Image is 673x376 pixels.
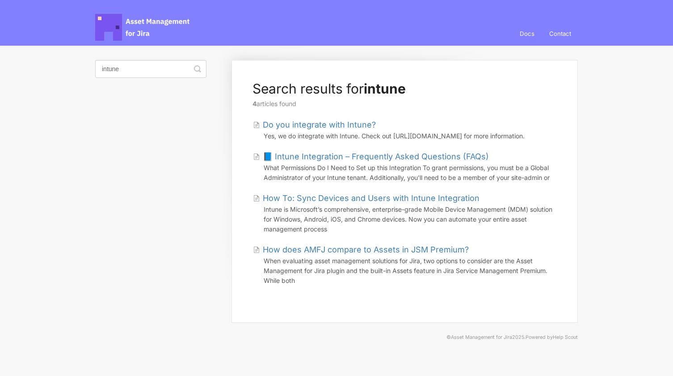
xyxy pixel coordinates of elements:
p: © 2025. [95,333,578,342]
a: Asset Management for Jira [458,334,516,340]
a: Do you integrate with Intune? [253,119,369,131]
a: Contact [544,21,578,46]
a: Help Scout [554,334,578,340]
strong: 4 [252,100,257,107]
strong: intune [358,81,398,97]
p: When evaluating asset management solutions for Jira, two options to consider are the Asset Manage... [264,256,557,285]
span: Powered by [528,334,578,340]
a: 📘 Intune Integration – Frequently Asked Questions (FAQs) [253,150,474,162]
input: Search [95,60,206,78]
a: Docs [516,21,543,46]
p: What Permissions Do I Need to Set up this Integration To grant permissions, you must be a Global ... [264,163,557,182]
p: Intune is Microsoft’s comprehensive, enterprise-grade Mobile Device Management (MDM) solution for... [264,205,557,234]
span: Asset Management for Jira Docs [95,14,191,41]
a: How To: Sync Devices and Users with Intune Integration [253,192,465,204]
p: Yes, we do integrate with Intune. Check out [URL][DOMAIN_NAME] for more information. [264,131,557,141]
a: How does AMFJ compare to Assets in JSM Premium? [253,244,458,256]
h1: Search results for [252,81,557,97]
p: articles found [252,99,557,109]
